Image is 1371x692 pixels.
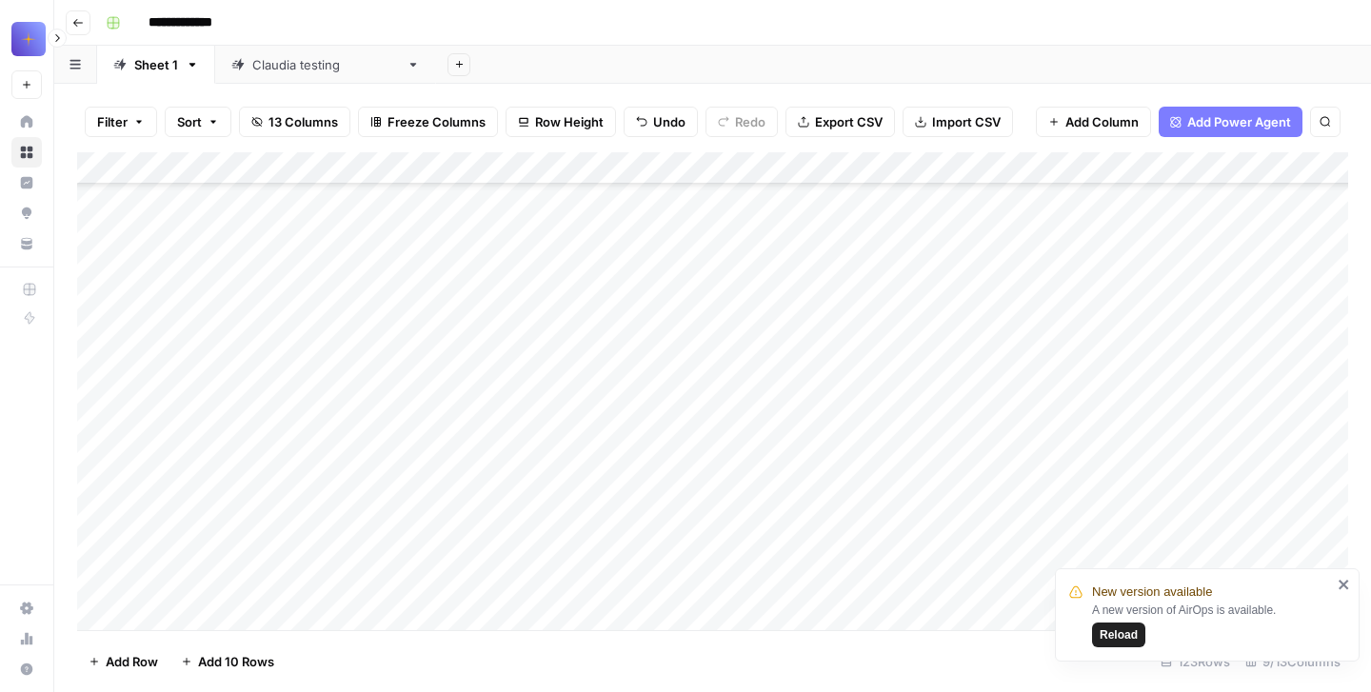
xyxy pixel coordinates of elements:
[506,107,616,137] button: Row Height
[735,112,765,131] span: Redo
[11,22,46,56] img: PC Logo
[1238,646,1348,677] div: 9/13 Columns
[239,107,350,137] button: 13 Columns
[1338,577,1351,592] button: close
[1100,626,1138,643] span: Reload
[11,15,42,63] button: Workspace: PC
[11,107,42,137] a: Home
[705,107,778,137] button: Redo
[11,228,42,259] a: Your Data
[1092,623,1145,647] button: Reload
[177,112,202,131] span: Sort
[903,107,1013,137] button: Import CSV
[653,112,685,131] span: Undo
[106,652,158,671] span: Add Row
[134,55,178,74] div: Sheet 1
[1153,646,1238,677] div: 123 Rows
[11,593,42,623] a: Settings
[535,112,604,131] span: Row Height
[1036,107,1151,137] button: Add Column
[85,107,157,137] button: Filter
[387,112,486,131] span: Freeze Columns
[1092,602,1332,647] div: A new version of AirOps is available.
[1065,112,1139,131] span: Add Column
[358,107,498,137] button: Freeze Columns
[11,623,42,654] a: Usage
[252,55,399,74] div: [PERSON_NAME] testing
[11,137,42,168] a: Browse
[97,46,215,84] a: Sheet 1
[97,112,128,131] span: Filter
[77,646,169,677] button: Add Row
[785,107,895,137] button: Export CSV
[11,198,42,228] a: Opportunities
[11,654,42,684] button: Help + Support
[1159,107,1302,137] button: Add Power Agent
[215,46,436,84] a: [PERSON_NAME] testing
[815,112,883,131] span: Export CSV
[932,112,1001,131] span: Import CSV
[1187,112,1291,131] span: Add Power Agent
[165,107,231,137] button: Sort
[268,112,338,131] span: 13 Columns
[1092,583,1212,602] span: New version available
[11,168,42,198] a: Insights
[198,652,274,671] span: Add 10 Rows
[169,646,286,677] button: Add 10 Rows
[624,107,698,137] button: Undo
